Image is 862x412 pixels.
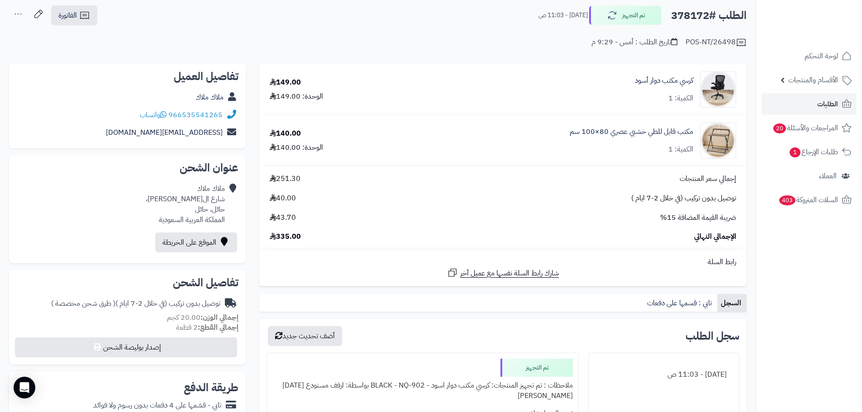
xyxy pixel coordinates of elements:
[570,127,693,137] a: مكتب قابل للطي خشبي عصري 80×100 سم
[591,37,677,47] div: تاريخ الطلب : أمس - 9:29 م
[762,141,857,163] a: طلبات الإرجاع1
[270,232,301,242] span: 335.00
[800,24,853,43] img: logo-2.png
[762,189,857,211] a: السلات المتروكة403
[594,366,733,384] div: [DATE] - 11:03 ص
[140,109,167,120] a: واتساب
[717,294,747,312] a: السجل
[268,326,342,346] button: أضف تحديث جديد
[270,91,323,102] div: الوحدة: 149.00
[155,232,237,252] a: الموقع على الخريطة
[778,194,838,206] span: السلات المتروكة
[106,127,223,138] a: [EMAIL_ADDRESS][DOMAIN_NAME]
[660,213,736,223] span: ضريبة القيمة المضافة 15%
[635,76,693,86] a: كرسي مكتب دوار أسود
[263,257,743,267] div: رابط السلة
[58,10,77,21] span: الفاتورة
[762,117,857,139] a: المراجعات والأسئلة20
[93,400,221,411] div: تابي - قسّمها على 4 دفعات بدون رسوم ولا فوائد
[772,122,838,134] span: المراجعات والأسئلة
[762,93,857,115] a: الطلبات
[14,377,35,398] div: Open Intercom Messenger
[686,37,747,48] div: POS-NT/26498
[789,146,838,158] span: طلبات الإرجاع
[16,71,238,82] h2: تفاصيل العميل
[51,298,115,309] span: ( طرق شحن مخصصة )
[788,74,838,86] span: الأقسام والمنتجات
[146,184,225,225] div: ملاك ملاك شارع ال[PERSON_NAME]، حائل، حائل المملكة العربية السعودية
[805,50,838,62] span: لوحة التحكم
[790,147,800,157] span: 1
[176,322,238,333] small: 2 قطعة
[589,6,662,25] button: تم التجهيز
[643,294,717,312] a: تابي : قسمها على دفعات
[762,45,857,67] a: لوحة التحكم
[779,195,795,205] span: 403
[270,77,301,88] div: 149.00
[700,123,736,159] img: 1757749835-1-90x90.jpg
[819,170,837,182] span: العملاء
[694,232,736,242] span: الإجمالي النهائي
[200,312,238,323] strong: إجمالي الوزن:
[270,213,296,223] span: 43.70
[817,98,838,110] span: الطلبات
[270,142,323,153] div: الوحدة: 140.00
[538,11,588,20] small: [DATE] - 11:03 ص
[668,144,693,155] div: الكمية: 1
[16,277,238,288] h2: تفاصيل الشحن
[773,123,786,133] span: 20
[680,174,736,184] span: إجمالي سعر المنتجات
[16,162,238,173] h2: عنوان الشحن
[168,109,223,120] a: 966535541265
[184,382,238,393] h2: طريقة الدفع
[631,193,736,204] span: توصيل بدون تركيب (في خلال 2-7 ايام )
[198,322,238,333] strong: إجمالي القطع:
[762,165,857,187] a: العملاء
[272,377,572,405] div: ملاحظات : تم تجهيز المنتجات: كرسي مكتب دوار اسود - BLACK - NQ-902 بواسطة: ارفف مستودع [DATE][PERS...
[51,298,220,309] div: توصيل بدون تركيب (في خلال 2-7 ايام )
[460,268,559,279] span: شارك رابط السلة نفسها مع عميل آخر
[270,174,300,184] span: 251.30
[51,5,97,25] a: الفاتورة
[270,128,301,139] div: 140.00
[167,312,238,323] small: 20.00 كجم
[500,359,573,377] div: تم التجهيز
[15,337,237,357] button: إصدار بوليصة الشحن
[668,93,693,104] div: الكمية: 1
[700,71,736,108] img: 1747293346-1-90x90.jpg
[686,331,739,341] h3: سجل الطلب
[270,193,296,204] span: 40.00
[671,6,747,25] h2: الطلب #378172
[447,267,559,279] a: شارك رابط السلة نفسها مع عميل آخر
[195,92,224,103] a: ملاك ملاك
